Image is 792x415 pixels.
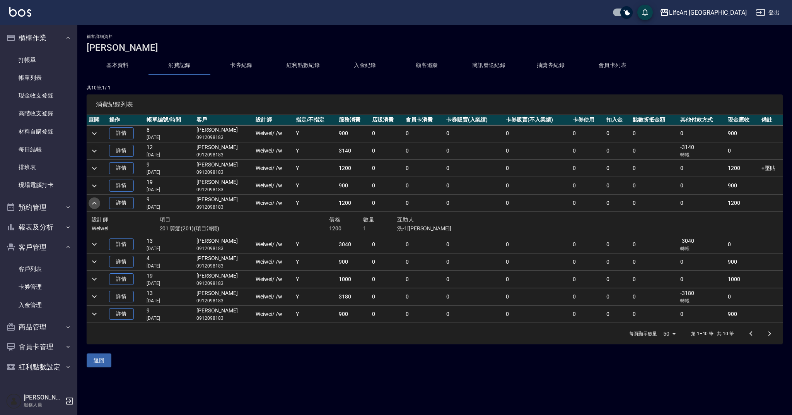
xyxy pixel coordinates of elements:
td: 0 [444,288,504,305]
a: 詳情 [109,238,134,250]
td: 12 [145,142,195,159]
h3: [PERSON_NAME] [87,42,783,53]
p: [DATE] [147,262,193,269]
td: 0 [604,288,631,305]
td: 0 [404,125,444,142]
td: -3180 [678,288,726,305]
td: 0 [444,305,504,322]
p: 0912098183 [196,204,252,211]
td: 0 [504,160,571,177]
th: 點數折抵金額 [631,115,678,125]
a: 客戶列表 [3,260,74,278]
th: 展開 [87,115,107,125]
th: 現金應收 [726,115,760,125]
td: 0 [726,236,760,253]
p: 0912098183 [196,186,252,193]
p: 201 剪髮(201)(項目消費) [160,225,329,233]
p: 0912098183 [196,280,252,287]
td: 0 [571,288,604,305]
td: 0 [631,195,678,212]
a: 詳情 [109,145,134,157]
td: 3180 [337,288,370,305]
td: 0 [678,177,726,194]
td: 1000 [337,271,370,288]
span: 消費紀錄列表 [96,101,773,108]
td: [PERSON_NAME] [195,160,254,177]
p: 0912098183 [196,245,252,252]
button: 會員卡列表 [582,56,643,75]
button: 簡訊發送紀錄 [458,56,520,75]
button: 預約管理 [3,197,74,218]
td: 0 [678,271,726,288]
p: 第 1–10 筆 共 10 筆 [691,330,734,337]
td: 3040 [337,236,370,253]
td: 13 [145,288,195,305]
p: [DATE] [147,134,193,141]
button: 入金紀錄 [334,56,396,75]
td: 0 [444,125,504,142]
button: expand row [89,128,100,139]
td: Weiwei / /w [254,160,294,177]
td: 0 [504,288,571,305]
a: 打帳單 [3,51,74,69]
p: 洗-1[[PERSON_NAME]] [397,225,499,233]
td: 900 [337,177,370,194]
td: 13 [145,236,195,253]
td: Y [294,236,337,253]
td: 900 [337,253,370,270]
img: Logo [9,7,31,17]
button: 返回 [87,353,111,368]
button: 紅利點數紀錄 [272,56,334,75]
td: 0 [631,253,678,270]
td: Weiwei / /w [254,253,294,270]
td: 0 [631,271,678,288]
button: 客戶管理 [3,237,74,257]
th: 服務消費 [337,115,370,125]
button: expand row [89,163,100,174]
td: 0 [726,288,760,305]
td: 0 [604,142,631,159]
td: 0 [370,125,404,142]
td: 0 [571,195,604,212]
p: 0912098183 [196,262,252,269]
td: 0 [404,305,444,322]
td: Y [294,305,337,322]
td: 0 [571,177,604,194]
a: 詳情 [109,273,134,285]
td: 0 [444,160,504,177]
td: 0 [404,195,444,212]
td: 0 [404,160,444,177]
a: 卡券管理 [3,278,74,296]
td: 0 [604,160,631,177]
th: 備註 [760,115,783,125]
td: 0 [504,125,571,142]
td: 0 [604,177,631,194]
p: 轉帳 [680,245,724,252]
button: expand row [89,308,100,320]
td: 0 [404,288,444,305]
td: Weiwei / /w [254,236,294,253]
a: 詳情 [109,180,134,192]
th: 設計師 [254,115,294,125]
th: 其他付款方式 [678,115,726,125]
div: 50 [660,323,679,344]
td: 0 [726,142,760,159]
td: 0 [631,125,678,142]
td: [PERSON_NAME] [195,253,254,270]
td: 900 [726,177,760,194]
td: Y [294,253,337,270]
p: Weiwei [92,225,160,233]
td: 0 [631,305,678,322]
td: 0 [370,236,404,253]
p: 1 [363,225,397,233]
th: 卡券販賣(不入業績) [504,115,571,125]
a: 帳單列表 [3,69,74,87]
th: 操作 [107,115,145,125]
td: 0 [604,195,631,212]
td: Weiwei / /w [254,125,294,142]
td: Y [294,142,337,159]
p: 共 10 筆, 1 / 1 [87,84,783,91]
td: 0 [444,253,504,270]
th: 客戶 [195,115,254,125]
td: 0 [404,236,444,253]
